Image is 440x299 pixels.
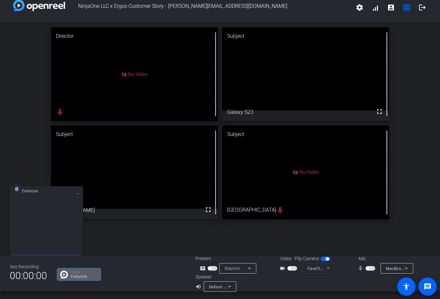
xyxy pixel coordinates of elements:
div: Subject [51,126,218,143]
span: No Video [299,169,319,175]
span: Default - MacBook Pro Speakers (Built-in) [209,284,288,289]
span: Source [225,266,240,271]
div: Subject [222,126,389,143]
img: all-white.svg [15,187,19,191]
mat-icon: videocam_outline [279,264,287,272]
mat-icon: volume_up [195,283,203,291]
img: Chat Icon [60,271,68,278]
p: Group [71,270,97,274]
mat-icon: settings [356,4,364,11]
mat-icon: accessibility [402,283,410,291]
mat-icon: grid_on [403,4,411,11]
div: Mic [352,255,417,262]
mat-icon: logout [418,4,426,11]
div: Speaker [195,274,235,280]
span: No Video [128,71,147,77]
div: Not Recording [10,263,47,270]
span: Video [280,255,292,262]
span: Flip Camera [295,255,319,262]
mat-icon: screen_share_outline [200,264,208,272]
div: Present [195,255,261,262]
mat-icon: fullscreen [204,206,212,214]
mat-icon: account_box [387,4,395,11]
div: Director [51,27,218,45]
p: Everyone [71,275,97,278]
mat-icon: message [424,283,432,291]
div: Subject [222,27,389,45]
span: 00:00:00 [10,268,47,284]
h3: Everyone [22,189,48,193]
mat-icon: fullscreen [376,108,383,115]
mat-icon: mic_none [358,264,365,272]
